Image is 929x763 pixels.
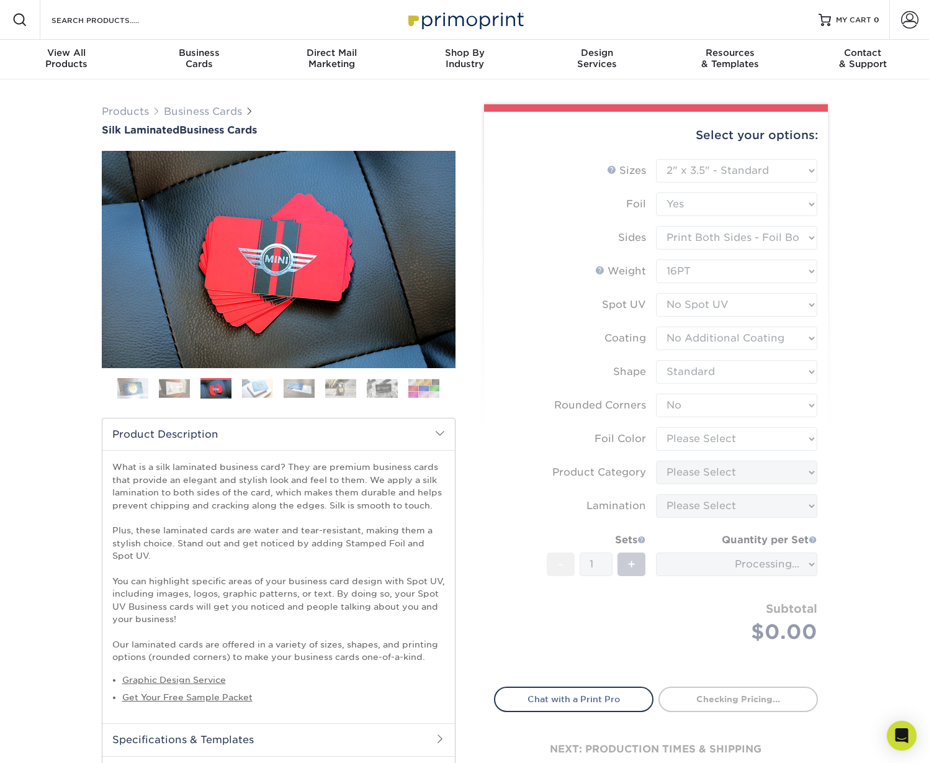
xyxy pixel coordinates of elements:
[102,151,456,368] img: Silk Laminated 03
[117,373,148,404] img: Business Cards 01
[266,47,398,58] span: Direct Mail
[102,106,149,117] a: Products
[403,6,527,33] img: Primoprint
[133,47,266,58] span: Business
[658,687,818,711] a: Checking Pricing...
[874,16,879,24] span: 0
[887,721,917,751] div: Open Intercom Messenger
[266,40,398,79] a: Direct MailMarketing
[102,124,179,136] span: Silk Laminated
[325,379,356,398] img: Business Cards 06
[531,47,663,58] span: Design
[266,47,398,70] div: Marketing
[50,12,171,27] input: SEARCH PRODUCTS.....
[836,15,871,25] span: MY CART
[663,40,796,79] a: Resources& Templates
[796,47,929,70] div: & Support
[494,112,818,159] div: Select your options:
[102,124,456,136] a: Silk LaminatedBusiness Cards
[494,687,653,711] a: Chat with a Print Pro
[133,47,266,70] div: Cards
[133,40,266,79] a: BusinessCards
[159,379,190,398] img: Business Cards 02
[531,40,663,79] a: DesignServices
[102,124,456,136] h1: Business Cards
[663,47,796,58] span: Resources
[200,380,231,399] img: Business Cards 03
[398,40,531,79] a: Shop ByIndustry
[284,379,315,398] img: Business Cards 05
[367,379,398,398] img: Business Cards 07
[164,106,242,117] a: Business Cards
[531,47,663,70] div: Services
[398,47,531,58] span: Shop By
[112,461,445,663] p: What is a silk laminated business card? They are premium business cards that provide an elegant a...
[663,47,796,70] div: & Templates
[408,379,439,398] img: Business Cards 08
[796,47,929,58] span: Contact
[796,40,929,79] a: Contact& Support
[398,47,531,70] div: Industry
[242,379,273,398] img: Business Cards 04
[102,418,455,450] h2: Product Description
